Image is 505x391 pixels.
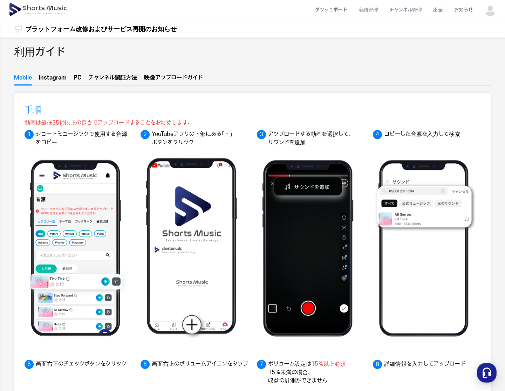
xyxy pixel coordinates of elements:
p: ショートミュージックで使用する音源をコピー [25,130,130,147]
p: 画面右上のボリュームアイコンをタップ [141,360,246,368]
span: ル認証方法 [109,75,137,81]
bold: 15％以上必須 [311,361,346,367]
img: 사용자 이미지 [484,4,497,16]
img: 모바일가이드 [25,152,127,344]
div: 動画は最低35秒以上の長さでアップロードすることをお勧めします。 [25,119,193,127]
img: 모바일가이드 [141,152,243,344]
p: アップロードする動画を選択して、サウンドを追加 [257,130,362,147]
button: PC [74,74,81,85]
a: 実績管理 [353,1,384,19]
a: チャンネル管理 [384,1,428,19]
p: ボリューム設定は 15％未満の場合、収益の計測ができません [257,360,362,385]
button: Mobile [14,74,32,85]
p: 詳細情報を入力してアップロード [373,360,478,368]
img: 모바일가이드 [373,152,475,344]
span: ロードガイド [171,75,203,81]
a: ダッシュボード [309,1,353,19]
p: コピーした音源を入力して検索 [373,130,478,138]
button: 映像アップロードガイド [144,75,203,84]
button: Instagram [39,74,67,85]
img: 알림 아이콘 [14,25,22,33]
p: YouTubeアプリの下部にある「＋」ボタンをクリック [141,130,246,147]
h2: 利用ガイド [14,44,66,60]
a: 出金 [428,1,449,19]
img: 모바일가이드 [257,152,359,344]
a: プラットフォーム改修およびサービス再開のお知らせ [25,24,177,34]
p: 画面右下のチェックボタンをクリック [25,360,130,368]
button: チャンネル認証方法 [88,75,137,84]
h3: 手順 [25,103,41,116]
a: お知らせ [449,1,478,19]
